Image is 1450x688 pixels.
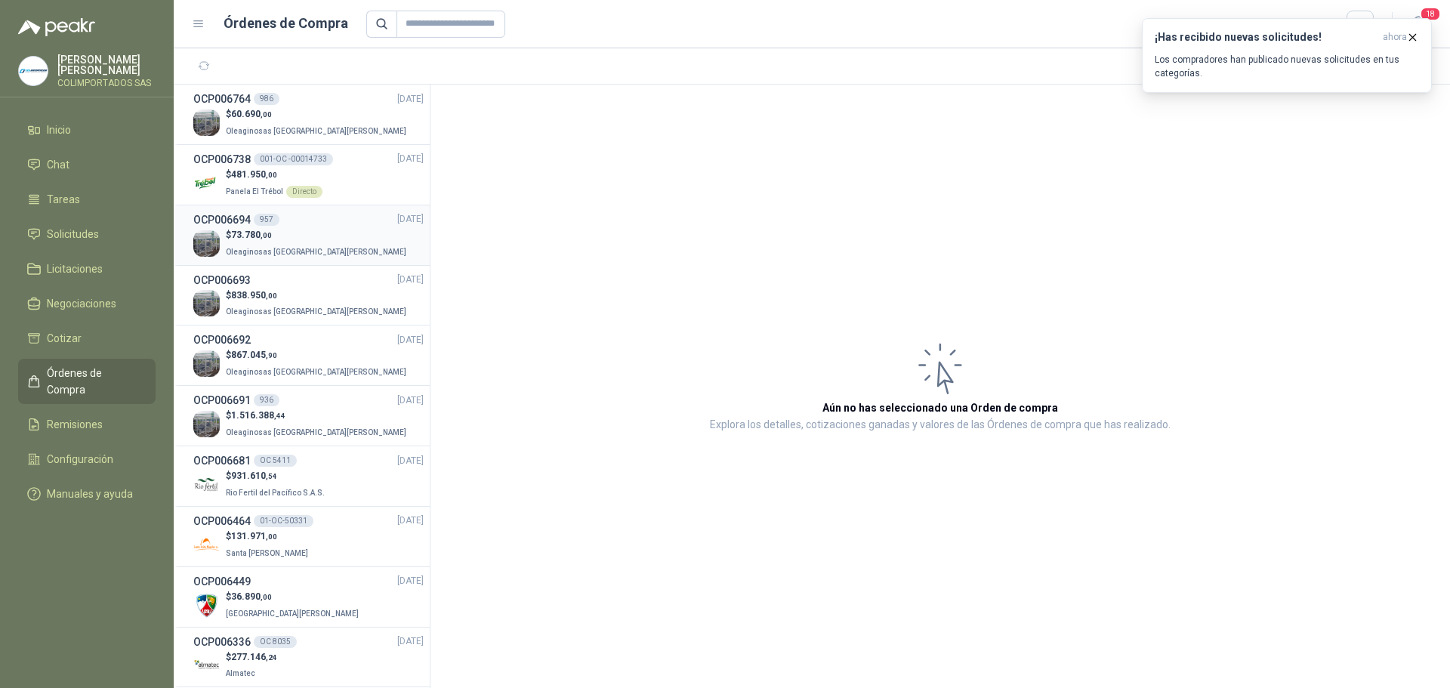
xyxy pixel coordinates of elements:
span: ,00 [266,171,277,179]
img: Company Logo [193,592,220,619]
a: OCP006738001-OC -00014733[DATE] Company Logo$481.950,00Panela El TrébolDirecto [193,151,424,199]
span: Oleaginosas [GEOGRAPHIC_DATA][PERSON_NAME] [226,248,406,256]
p: $ [226,168,322,182]
span: 867.045 [231,350,277,360]
a: OCP006449[DATE] Company Logo$36.890,00[GEOGRAPHIC_DATA][PERSON_NAME] [193,573,424,621]
span: Panela El Trébol [226,187,283,196]
span: [DATE] [397,393,424,408]
span: 60.690 [231,109,272,119]
span: 18 [1420,7,1441,21]
h3: OCP006336 [193,634,251,650]
div: 01-OC-50331 [254,515,313,527]
p: $ [226,409,409,423]
h3: OCP006464 [193,513,251,529]
h3: OCP006692 [193,332,251,348]
span: Tareas [47,191,80,208]
p: $ [226,529,311,544]
button: 18 [1405,11,1432,38]
span: [GEOGRAPHIC_DATA][PERSON_NAME] [226,609,359,618]
img: Company Logo [193,411,220,437]
img: Company Logo [193,170,220,196]
img: Company Logo [193,350,220,377]
a: Manuales y ayuda [18,480,156,508]
a: Licitaciones [18,255,156,283]
span: ,44 [274,412,285,420]
a: OCP006764986[DATE] Company Logo$60.690,00Oleaginosas [GEOGRAPHIC_DATA][PERSON_NAME] [193,91,424,138]
h1: Órdenes de Compra [224,13,348,34]
h3: OCP006738 [193,151,251,168]
h3: OCP006694 [193,211,251,228]
a: Cotizar [18,324,156,353]
span: 481.950 [231,169,277,180]
span: 1.516.388 [231,410,285,421]
p: $ [226,650,277,665]
a: Órdenes de Compra [18,359,156,404]
h3: OCP006764 [193,91,251,107]
p: $ [226,288,409,303]
h3: OCP006449 [193,573,251,590]
span: Rio Fertil del Pacífico S.A.S. [226,489,325,497]
div: 936 [254,394,279,406]
a: Remisiones [18,410,156,439]
span: [DATE] [397,92,424,106]
a: Tareas [18,185,156,214]
a: Negociaciones [18,289,156,318]
span: 838.950 [231,290,277,301]
p: $ [226,469,328,483]
span: Licitaciones [47,261,103,277]
button: ¡Has recibido nuevas solicitudes!ahora Los compradores han publicado nuevas solicitudes en tus ca... [1142,18,1432,93]
span: Inicio [47,122,71,138]
p: $ [226,348,409,363]
span: [DATE] [397,273,424,287]
a: OCP006694957[DATE] Company Logo$73.780,00Oleaginosas [GEOGRAPHIC_DATA][PERSON_NAME] [193,211,424,259]
span: [DATE] [397,454,424,468]
img: Company Logo [193,290,220,316]
span: ,00 [261,231,272,239]
span: Oleaginosas [GEOGRAPHIC_DATA][PERSON_NAME] [226,368,406,376]
span: ,00 [261,110,272,119]
div: Directo [286,186,322,198]
a: OCP006336OC 8035[DATE] Company Logo$277.146,24Almatec [193,634,424,681]
span: [DATE] [397,212,424,227]
a: OCP006681OC 5411[DATE] Company Logo$931.610,54Rio Fertil del Pacífico S.A.S. [193,452,424,500]
a: OCP00646401-OC-50331[DATE] Company Logo$131.971,00Santa [PERSON_NAME] [193,513,424,560]
span: Oleaginosas [GEOGRAPHIC_DATA][PERSON_NAME] [226,307,406,316]
a: OCP006693[DATE] Company Logo$838.950,00Oleaginosas [GEOGRAPHIC_DATA][PERSON_NAME] [193,272,424,319]
span: [DATE] [397,152,424,166]
img: Company Logo [193,110,220,136]
div: 001-OC -00014733 [254,153,333,165]
span: Santa [PERSON_NAME] [226,549,308,557]
span: 36.890 [231,591,272,602]
span: Cotizar [47,330,82,347]
span: Chat [47,156,69,173]
img: Company Logo [193,471,220,498]
span: ,24 [266,653,277,662]
span: [DATE] [397,634,424,649]
img: Logo peakr [18,18,95,36]
span: Órdenes de Compra [47,365,141,398]
p: $ [226,590,362,604]
span: Oleaginosas [GEOGRAPHIC_DATA][PERSON_NAME] [226,428,406,437]
a: Solicitudes [18,220,156,248]
div: 957 [254,214,279,226]
span: Remisiones [47,416,103,433]
span: Solicitudes [47,226,99,242]
span: ,90 [266,351,277,359]
span: Oleaginosas [GEOGRAPHIC_DATA][PERSON_NAME] [226,127,406,135]
a: Inicio [18,116,156,144]
p: $ [226,107,409,122]
img: Company Logo [193,230,220,257]
span: ,00 [261,593,272,601]
a: Chat [18,150,156,179]
h3: OCP006693 [193,272,251,288]
img: Company Logo [193,653,220,679]
a: OCP006691936[DATE] Company Logo$1.516.388,44Oleaginosas [GEOGRAPHIC_DATA][PERSON_NAME] [193,392,424,440]
div: OC 5411 [254,455,297,467]
span: 277.146 [231,652,277,662]
span: Almatec [226,669,255,677]
span: 131.971 [231,531,277,541]
span: ahora [1383,31,1407,44]
a: Configuración [18,445,156,474]
h3: OCP006691 [193,392,251,409]
p: Explora los detalles, cotizaciones ganadas y valores de las Órdenes de compra que has realizado. [710,416,1171,434]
